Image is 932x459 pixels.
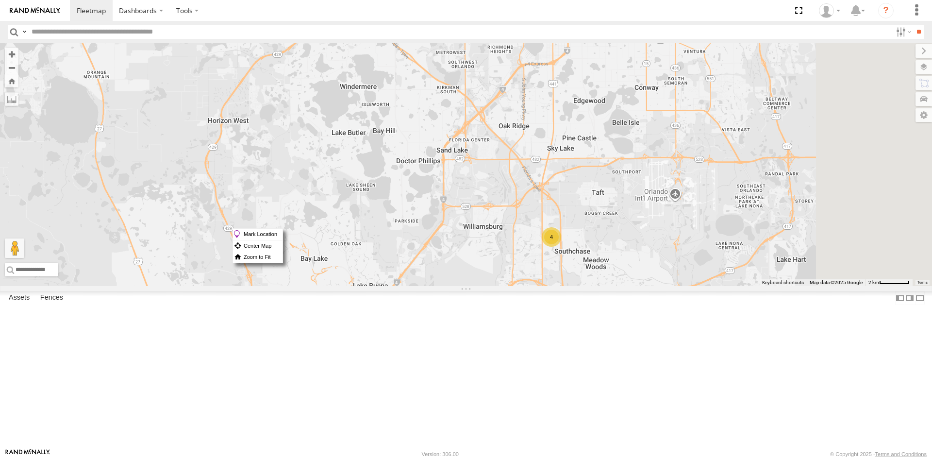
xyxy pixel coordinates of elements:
label: Search Query [20,25,28,39]
label: Dock Summary Table to the Left [895,291,905,305]
button: Zoom in [5,48,18,61]
label: Mark Location [233,229,283,240]
label: Fences [35,291,68,305]
span: Map data ©2025 Google [810,280,863,285]
a: Terms and Conditions [875,451,927,457]
button: Keyboard shortcuts [762,279,804,286]
div: 4 [542,227,561,247]
a: Terms (opens in new tab) [917,281,928,285]
label: Hide Summary Table [915,291,925,305]
label: Dock Summary Table to the Right [905,291,915,305]
label: Search Filter Options [892,25,913,39]
label: Map Settings [915,108,932,122]
div: Version: 306.00 [422,451,459,457]
img: rand-logo.svg [10,7,60,14]
label: Center Map [233,240,283,252]
a: Visit our Website [5,449,50,459]
button: Zoom Home [5,74,18,87]
button: Map Scale: 2 km per 59 pixels [865,279,913,286]
button: Zoom out [5,61,18,74]
div: © Copyright 2025 - [830,451,927,457]
span: 2 km [868,280,879,285]
label: Measure [5,92,18,106]
div: Sardor Khadjimedov [815,3,844,18]
label: Assets [4,291,34,305]
label: Zoom to Fit [233,252,283,263]
i: ? [878,3,894,18]
button: Drag Pegman onto the map to open Street View [5,238,24,258]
